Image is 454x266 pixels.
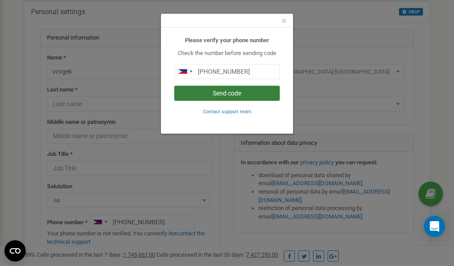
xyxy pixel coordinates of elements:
button: Close [282,16,286,26]
a: Contact support team [203,108,251,115]
b: Please verify your phone number [185,37,269,44]
div: Open Intercom Messenger [424,216,445,237]
span: × [282,16,286,26]
small: Contact support team [203,109,251,115]
p: Check the number before sending code [174,49,280,58]
input: 0905 123 4567 [174,64,280,79]
button: Send code [174,86,280,101]
div: Telephone country code [175,64,195,79]
button: Open CMP widget [4,240,26,262]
